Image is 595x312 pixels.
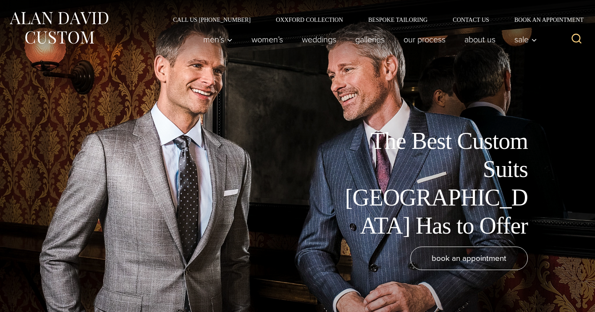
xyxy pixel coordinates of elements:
a: weddings [293,31,346,48]
a: Contact Us [440,17,502,23]
h1: The Best Custom Suits [GEOGRAPHIC_DATA] Has to Offer [339,127,528,240]
a: Women’s [242,31,293,48]
a: Oxxford Collection [263,17,356,23]
span: Sale [514,35,537,44]
a: Galleries [346,31,394,48]
nav: Primary Navigation [194,31,542,48]
img: Alan David Custom [8,9,109,47]
a: Our Process [394,31,455,48]
a: About Us [455,31,505,48]
a: book an appointment [410,247,528,270]
a: Call Us [PHONE_NUMBER] [160,17,263,23]
span: Men’s [203,35,233,44]
a: Book an Appointment [502,17,587,23]
nav: Secondary Navigation [160,17,587,23]
a: Bespoke Tailoring [356,17,440,23]
button: View Search Form [566,29,587,49]
span: book an appointment [432,252,506,264]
